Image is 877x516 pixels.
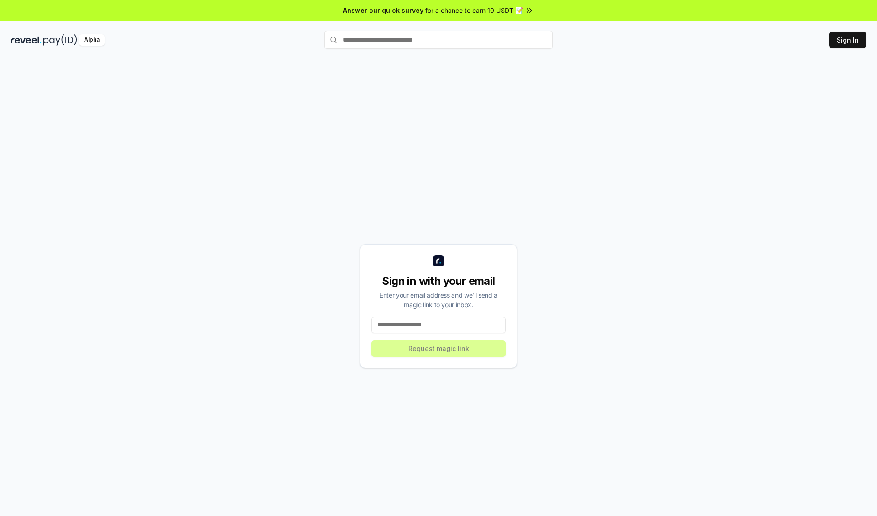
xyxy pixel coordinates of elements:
div: Alpha [79,34,105,46]
div: Enter your email address and we’ll send a magic link to your inbox. [371,290,506,309]
img: pay_id [43,34,77,46]
span: for a chance to earn 10 USDT 📝 [425,5,523,15]
button: Sign In [829,32,866,48]
span: Answer our quick survey [343,5,423,15]
img: reveel_dark [11,34,42,46]
img: logo_small [433,255,444,266]
div: Sign in with your email [371,274,506,288]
